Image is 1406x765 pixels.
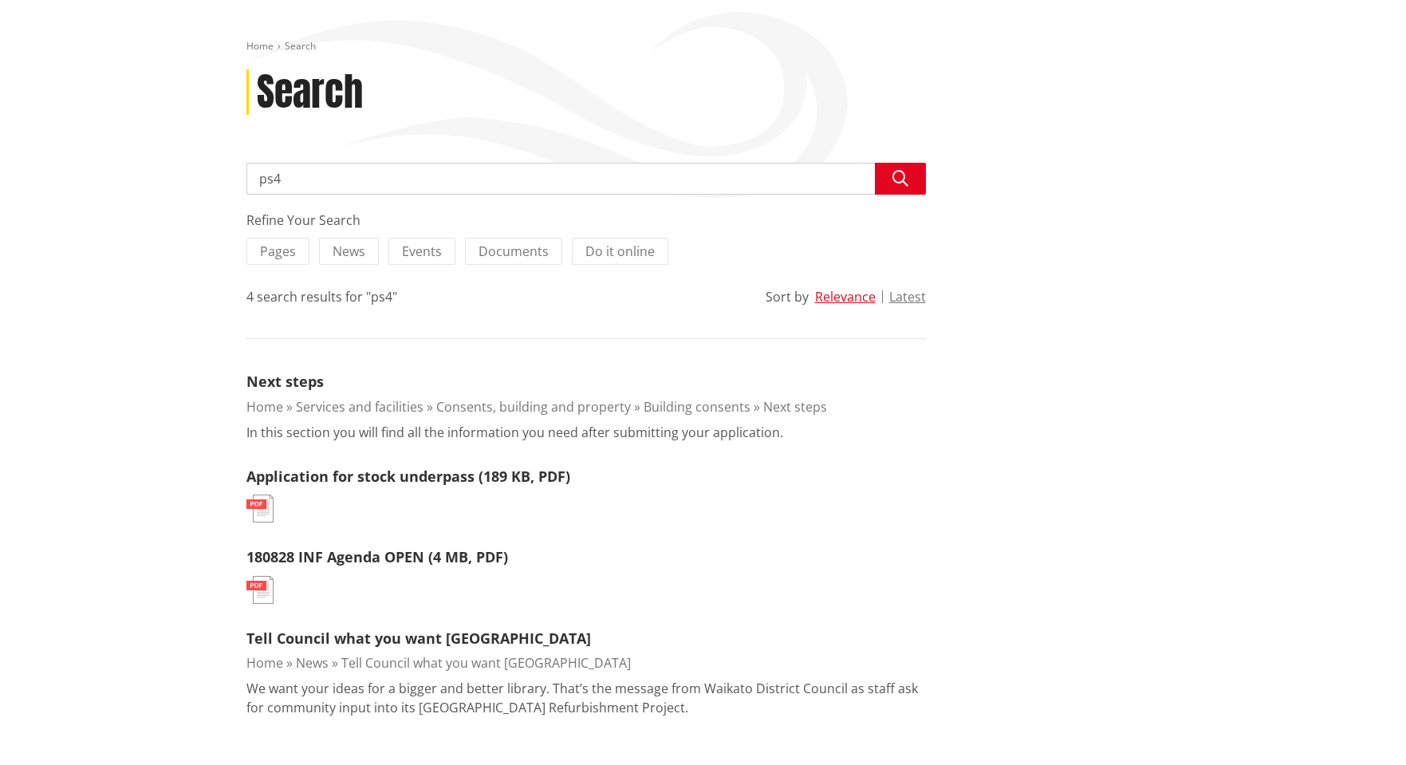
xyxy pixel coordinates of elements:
div: Refine Your Search [246,211,926,230]
img: document-pdf.svg [246,576,274,604]
a: Application for stock underpass (189 KB, PDF) [246,467,570,486]
a: Tell Council what you want [GEOGRAPHIC_DATA] [341,654,631,672]
input: Search input [246,163,926,195]
span: Events [402,243,442,260]
span: News [333,243,365,260]
a: Consents, building and property [436,398,631,416]
span: Pages [260,243,296,260]
div: Sort by [766,287,809,306]
span: Search [285,39,316,53]
a: News [296,654,329,672]
a: Home [246,39,274,53]
nav: breadcrumb [246,40,1160,53]
a: Home [246,398,283,416]
button: Latest [889,290,926,304]
h1: Search [257,69,363,116]
button: Relevance [815,290,876,304]
a: Home [246,654,283,672]
a: Building consents [644,398,750,416]
a: Tell Council what you want [GEOGRAPHIC_DATA] [246,629,591,648]
div: 4 search results for "ps4" [246,287,397,306]
span: Do it online [585,243,655,260]
iframe: Messenger Launcher [1333,698,1390,755]
p: We want your ideas for a bigger and better library. That’s the message from Waikato District Coun... [246,679,926,717]
a: Next steps [246,372,324,391]
a: Services and facilities [296,398,423,416]
a: Next steps [763,398,827,416]
img: document-pdf.svg [246,495,274,522]
span: Documents [479,243,549,260]
p: In this section you will find all the information you need after submitting your application. [246,423,783,442]
a: 180828 INF Agenda OPEN (4 MB, PDF) [246,547,508,566]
